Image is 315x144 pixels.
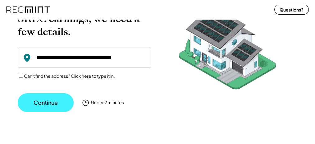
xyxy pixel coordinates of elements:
label: Can't find the address? Click here to type it in. [24,73,115,79]
button: Continue [18,93,74,112]
div: Under 2 minutes [91,100,124,106]
button: Questions? [274,5,309,15]
img: recmint-logotype%403x%20%281%29.jpeg [6,1,50,18]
